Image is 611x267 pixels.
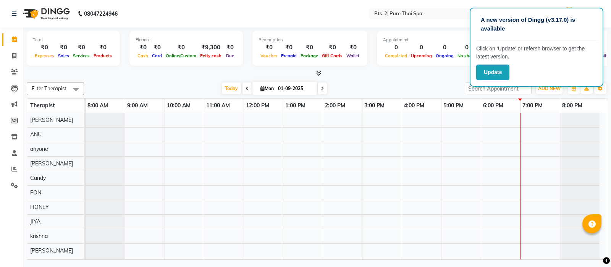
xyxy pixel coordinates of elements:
iframe: chat widget [579,236,603,259]
a: 6:00 PM [481,100,505,111]
span: krishna [30,233,48,239]
a: 7:00 PM [520,100,545,111]
span: No show [456,53,478,58]
span: Therapist [30,102,55,109]
div: ₹0 [164,43,198,52]
div: ₹0 [223,43,237,52]
span: Gift Cards [320,53,344,58]
span: Sales [56,53,71,58]
span: ADD NEW [538,86,561,91]
div: ₹0 [33,43,56,52]
div: ₹0 [136,43,150,52]
div: ₹9,300 [198,43,223,52]
div: ₹0 [320,43,344,52]
span: anyone [30,146,48,152]
a: 2:00 PM [323,100,347,111]
div: Total [33,37,114,43]
a: 4:00 PM [402,100,426,111]
a: 10:00 AM [165,100,192,111]
button: Update [476,65,509,80]
div: ₹0 [259,43,279,52]
span: Online/Custom [164,53,198,58]
div: Finance [136,37,237,43]
span: Card [150,53,164,58]
input: 2025-09-01 [276,83,314,94]
div: 0 [456,43,478,52]
span: Voucher [259,53,279,58]
a: 1:00 PM [283,100,307,111]
a: 3:00 PM [362,100,386,111]
span: Filter Therapist [32,85,66,91]
span: Ongoing [434,53,456,58]
img: logo [19,3,72,24]
span: [PERSON_NAME] [30,160,73,167]
p: A new version of Dingg (v3.17.0) is available [481,16,592,33]
span: Candy [30,175,46,181]
span: Cash [136,53,150,58]
button: ADD NEW [536,83,563,94]
span: ANU [30,131,42,138]
span: [PERSON_NAME] [30,117,73,123]
span: JIYA [30,218,40,225]
p: Click on ‘Update’ or refersh browser to get the latest version. [476,45,597,61]
div: ₹0 [279,43,299,52]
div: 0 [383,43,409,52]
img: Admin [563,7,576,20]
span: HONEY [30,204,49,210]
div: Redemption [259,37,361,43]
b: 08047224946 [84,3,118,24]
div: Appointment [383,37,478,43]
span: Expenses [33,53,56,58]
span: FON [30,189,41,196]
div: ₹0 [299,43,320,52]
input: Search Appointment [465,83,532,94]
span: Package [299,53,320,58]
a: 5:00 PM [441,100,466,111]
a: 11:00 AM [204,100,232,111]
span: Due [224,53,236,58]
div: ₹0 [71,43,92,52]
div: ₹0 [92,43,114,52]
div: ₹0 [56,43,71,52]
span: Services [71,53,92,58]
span: Completed [383,53,409,58]
div: ₹0 [344,43,361,52]
span: [PERSON_NAME] [30,247,73,254]
a: 12:00 PM [244,100,271,111]
span: Petty cash [198,53,223,58]
div: 0 [409,43,434,52]
a: 8:00 AM [86,100,110,111]
a: 8:00 PM [560,100,584,111]
span: Products [92,53,114,58]
span: Mon [259,86,276,91]
span: Upcoming [409,53,434,58]
a: 9:00 AM [125,100,150,111]
span: Wallet [344,53,361,58]
div: 0 [434,43,456,52]
span: Today [222,83,241,94]
span: Prepaid [279,53,299,58]
div: ₹0 [150,43,164,52]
